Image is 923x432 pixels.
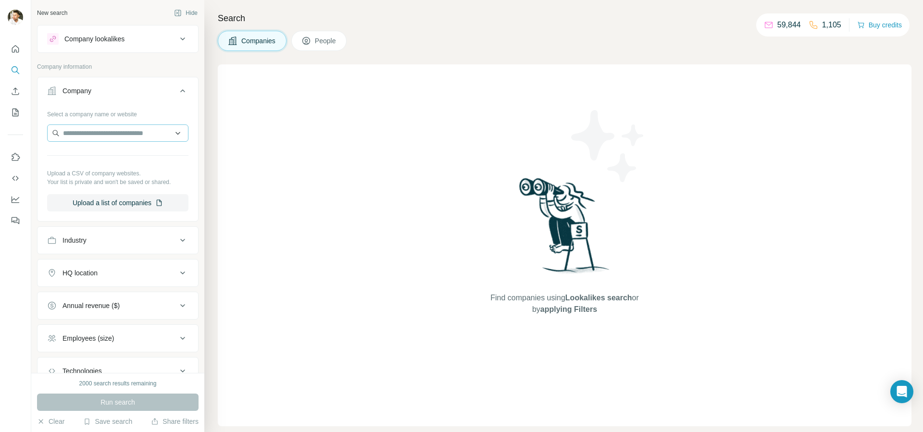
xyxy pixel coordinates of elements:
div: Employees (size) [62,333,114,343]
button: Clear [37,417,64,426]
button: Company lookalikes [37,27,198,50]
span: Find companies using or by [487,292,641,315]
div: HQ location [62,268,98,278]
p: 59,844 [777,19,801,31]
button: My lists [8,104,23,121]
button: Feedback [8,212,23,229]
div: Annual revenue ($) [62,301,120,310]
button: Upload a list of companies [47,194,188,211]
span: People [315,36,337,46]
button: Share filters [151,417,199,426]
h4: Search [218,12,911,25]
div: Open Intercom Messenger [890,380,913,403]
span: Lookalikes search [565,294,632,302]
div: Company lookalikes [64,34,125,44]
p: Company information [37,62,199,71]
button: Dashboard [8,191,23,208]
button: HQ location [37,261,198,284]
div: Technologies [62,366,102,376]
button: Annual revenue ($) [37,294,198,317]
button: Buy credits [857,18,902,32]
button: Use Surfe API [8,170,23,187]
button: Quick start [8,40,23,58]
div: Select a company name or website [47,106,188,119]
p: Your list is private and won't be saved or shared. [47,178,188,186]
div: 2000 search results remaining [79,379,157,388]
div: Industry [62,235,87,245]
p: 1,105 [822,19,841,31]
button: Employees (size) [37,327,198,350]
div: New search [37,9,67,17]
span: Companies [241,36,276,46]
span: applying Filters [540,305,597,313]
button: Hide [167,6,204,20]
div: Company [62,86,91,96]
button: Save search [83,417,132,426]
p: Upload a CSV of company websites. [47,169,188,178]
img: Surfe Illustration - Stars [565,103,651,189]
button: Use Surfe on LinkedIn [8,148,23,166]
img: Avatar [8,10,23,25]
button: Technologies [37,359,198,383]
img: Surfe Illustration - Woman searching with binoculars [515,175,615,283]
button: Enrich CSV [8,83,23,100]
button: Industry [37,229,198,252]
button: Company [37,79,198,106]
button: Search [8,62,23,79]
